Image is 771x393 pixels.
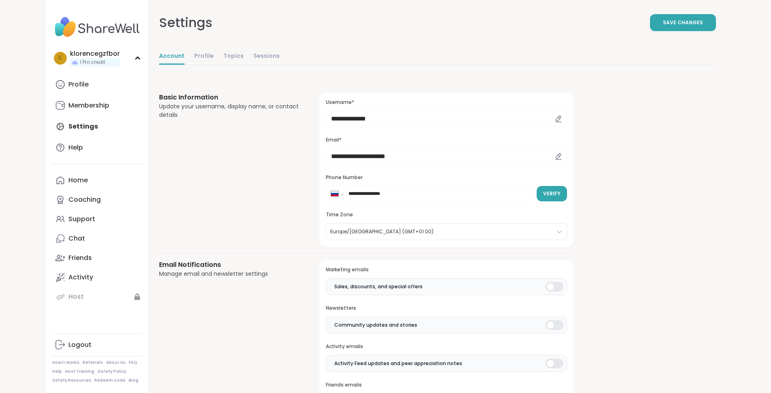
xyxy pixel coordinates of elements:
[68,195,101,204] div: Coaching
[52,190,142,209] a: Coaching
[223,49,244,65] a: Topics
[326,343,567,350] h3: Activity emails
[52,287,142,306] a: Host
[52,171,142,190] a: Home
[98,369,126,374] a: Safety Policy
[52,138,142,157] a: Help
[83,360,103,366] a: Referrals
[52,96,142,115] a: Membership
[650,14,716,31] button: Save Changes
[68,176,88,185] div: Home
[334,321,417,329] span: Community updates and stories
[194,49,214,65] a: Profile
[326,174,567,181] h3: Phone Number
[52,229,142,248] a: Chat
[52,248,142,268] a: Friends
[537,186,567,201] button: Verify
[68,143,83,152] div: Help
[94,378,125,383] a: Redeem Code
[65,369,94,374] a: Host Training
[326,99,567,106] h3: Username*
[68,215,95,224] div: Support
[52,335,142,355] a: Logout
[663,19,703,26] span: Save Changes
[52,13,142,41] img: ShareWell Nav Logo
[68,101,109,110] div: Membership
[326,137,567,144] h3: Email*
[543,190,561,197] span: Verify
[68,340,91,349] div: Logout
[68,254,92,262] div: Friends
[129,378,138,383] a: Blog
[52,75,142,94] a: Profile
[334,360,462,367] span: Activity Feed updates and peer appreciation notes
[68,273,93,282] div: Activity
[159,13,212,32] div: Settings
[58,53,62,63] span: k
[159,93,300,102] h3: Basic Information
[159,270,300,278] div: Manage email and newsletter settings
[52,209,142,229] a: Support
[334,283,423,290] span: Sales, discounts, and special offers
[52,268,142,287] a: Activity
[68,234,85,243] div: Chat
[326,305,567,312] h3: Newsletters
[70,49,120,58] div: klorencegzfbor
[52,378,91,383] a: Safety Resources
[52,360,79,366] a: How It Works
[159,102,300,119] div: Update your username, display name, or contact details
[52,369,62,374] a: Help
[129,360,137,366] a: FAQ
[106,360,125,366] a: About Us
[159,260,300,270] h3: Email Notifications
[80,59,105,66] span: 1 Pro credit
[326,211,567,218] h3: Time Zone
[68,80,89,89] div: Profile
[159,49,185,65] a: Account
[326,382,567,389] h3: Friends emails
[253,49,280,65] a: Sessions
[326,266,567,273] h3: Marketing emails
[68,292,84,301] div: Host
